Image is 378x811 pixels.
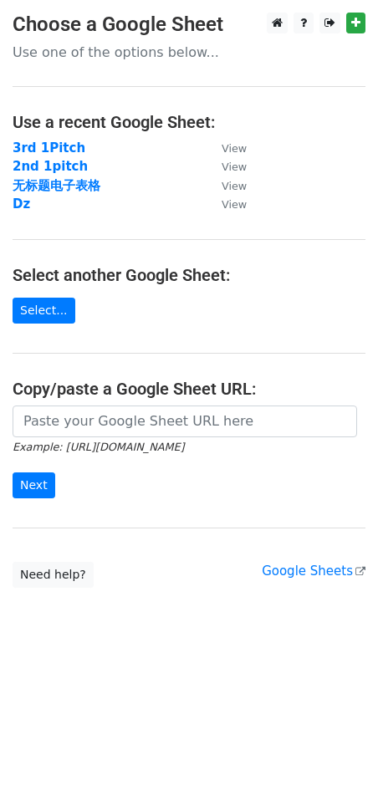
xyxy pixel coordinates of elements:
small: View [222,161,247,173]
small: View [222,142,247,155]
a: View [205,140,247,156]
h3: Choose a Google Sheet [13,13,365,37]
p: Use one of the options below... [13,43,365,61]
a: Dz [13,196,30,212]
a: 2nd 1pitch [13,159,88,174]
input: Paste your Google Sheet URL here [13,405,357,437]
a: View [205,159,247,174]
small: Example: [URL][DOMAIN_NAME] [13,441,184,453]
a: Need help? [13,562,94,588]
small: View [222,198,247,211]
a: View [205,178,247,193]
h4: Use a recent Google Sheet: [13,112,365,132]
small: View [222,180,247,192]
h4: Select another Google Sheet: [13,265,365,285]
a: Select... [13,298,75,324]
a: 无标题电子表格 [13,178,100,193]
a: View [205,196,247,212]
a: 3rd 1Pitch [13,140,85,156]
input: Next [13,472,55,498]
a: Google Sheets [262,564,365,579]
h4: Copy/paste a Google Sheet URL: [13,379,365,399]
